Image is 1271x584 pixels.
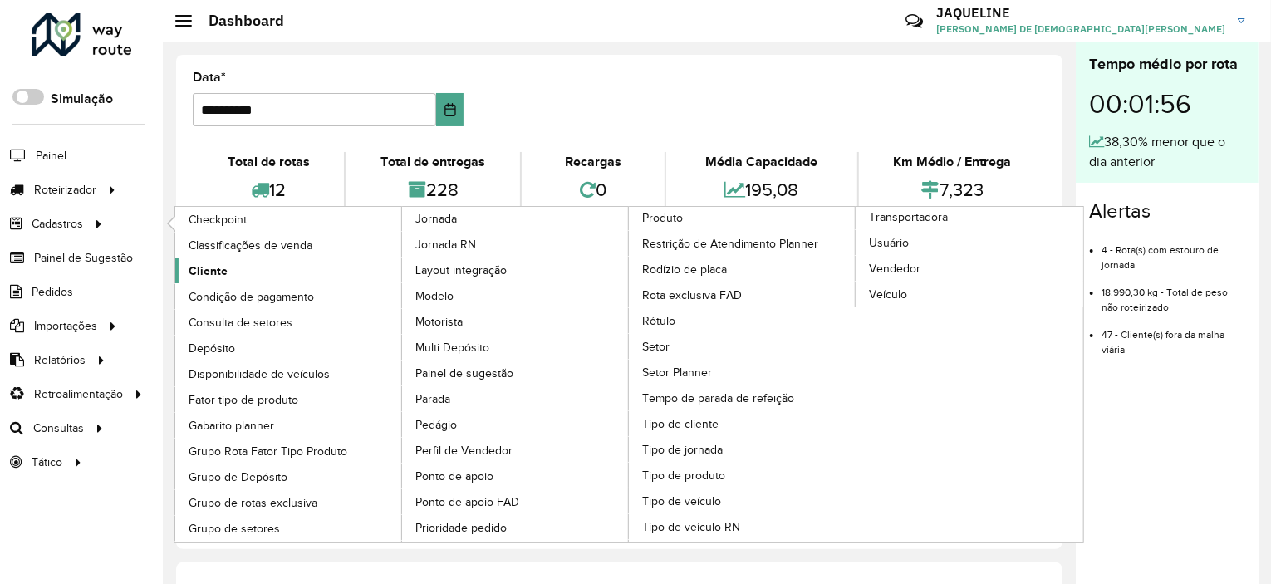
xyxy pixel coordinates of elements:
[175,233,403,258] a: Classificações de venda
[402,283,630,308] a: Modelo
[415,416,457,434] span: Pedágio
[402,361,630,385] a: Painel de sugestão
[189,288,314,306] span: Condição de pagamento
[896,3,932,39] a: Contato Rápido
[175,207,630,542] a: Jornada
[192,12,284,30] h2: Dashboard
[856,282,1083,307] a: Veículo
[869,234,909,252] span: Usuário
[1102,230,1245,272] li: 4 - Rota(s) com estouro de jornada
[869,286,907,303] span: Veículo
[642,261,727,278] span: Rodízio de placa
[415,365,513,382] span: Painel de sugestão
[189,391,298,409] span: Fator tipo de produto
[175,464,403,489] a: Grupo de Depósito
[32,215,83,233] span: Cadastros
[642,467,725,484] span: Tipo de produto
[189,494,317,512] span: Grupo de rotas exclusiva
[33,420,84,437] span: Consultas
[436,93,464,126] button: Choose Date
[415,390,450,408] span: Parada
[415,287,454,305] span: Modelo
[350,152,515,172] div: Total de entregas
[936,22,1225,37] span: [PERSON_NAME] DE [DEMOGRAPHIC_DATA][PERSON_NAME]
[175,490,403,515] a: Grupo de rotas exclusiva
[350,172,515,208] div: 228
[189,417,274,434] span: Gabarito planner
[402,335,630,360] a: Multi Depósito
[175,439,403,464] a: Grupo Rota Fator Tipo Produto
[175,413,403,438] a: Gabarito planner
[642,338,670,356] span: Setor
[34,385,123,403] span: Retroalimentação
[629,207,1083,542] a: Transportadora
[175,258,403,283] a: Cliente
[629,231,856,256] a: Restrição de Atendimento Planner
[869,209,948,226] span: Transportadora
[402,489,630,514] a: Ponto de apoio FAD
[1089,76,1245,132] div: 00:01:56
[1089,53,1245,76] div: Tempo médio por rota
[197,172,340,208] div: 12
[642,415,719,433] span: Tipo de cliente
[189,443,347,460] span: Grupo Rota Fator Tipo Produto
[642,209,683,227] span: Produto
[629,308,856,333] a: Rótulo
[863,152,1042,172] div: Km Médio / Entrega
[175,361,403,386] a: Disponibilidade de veículos
[402,438,630,463] a: Perfil de Vendedor
[189,366,330,383] span: Disponibilidade de veículos
[32,454,62,471] span: Tático
[1089,199,1245,223] h4: Alertas
[642,312,675,330] span: Rótulo
[856,256,1083,281] a: Vendedor
[629,282,856,307] a: Rota exclusiva FAD
[415,313,463,331] span: Motorista
[629,411,856,436] a: Tipo de cliente
[526,172,660,208] div: 0
[415,262,507,279] span: Layout integração
[642,390,794,407] span: Tempo de parada de refeição
[642,287,742,304] span: Rota exclusiva FAD
[526,152,660,172] div: Recargas
[642,364,712,381] span: Setor Planner
[402,515,630,540] a: Prioridade pedido
[402,309,630,334] a: Motorista
[175,284,403,309] a: Condição de pagamento
[629,385,856,410] a: Tempo de parada de refeição
[629,257,856,282] a: Rodízio de placa
[36,147,66,164] span: Painel
[189,520,280,537] span: Grupo de setores
[175,310,403,335] a: Consulta de setores
[34,317,97,335] span: Importações
[189,263,228,280] span: Cliente
[629,463,856,488] a: Tipo de produto
[642,493,721,510] span: Tipo de veículo
[856,230,1083,255] a: Usuário
[642,518,740,536] span: Tipo de veículo RN
[189,340,235,357] span: Depósito
[51,89,113,109] label: Simulação
[175,336,403,361] a: Depósito
[629,488,856,513] a: Tipo de veículo
[402,258,630,282] a: Layout integração
[34,351,86,369] span: Relatórios
[869,260,920,277] span: Vendedor
[193,67,226,87] label: Data
[1102,315,1245,357] li: 47 - Cliente(s) fora da malha viária
[175,387,403,412] a: Fator tipo de produto
[402,464,630,488] a: Ponto de apoio
[415,493,519,511] span: Ponto de apoio FAD
[175,207,403,232] a: Checkpoint
[415,519,507,537] span: Prioridade pedido
[670,172,852,208] div: 195,08
[34,249,133,267] span: Painel de Sugestão
[189,314,292,331] span: Consulta de setores
[629,437,856,462] a: Tipo de jornada
[629,360,856,385] a: Setor Planner
[415,468,493,485] span: Ponto de apoio
[175,516,403,541] a: Grupo de setores
[415,236,476,253] span: Jornada RN
[32,283,73,301] span: Pedidos
[415,210,457,228] span: Jornada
